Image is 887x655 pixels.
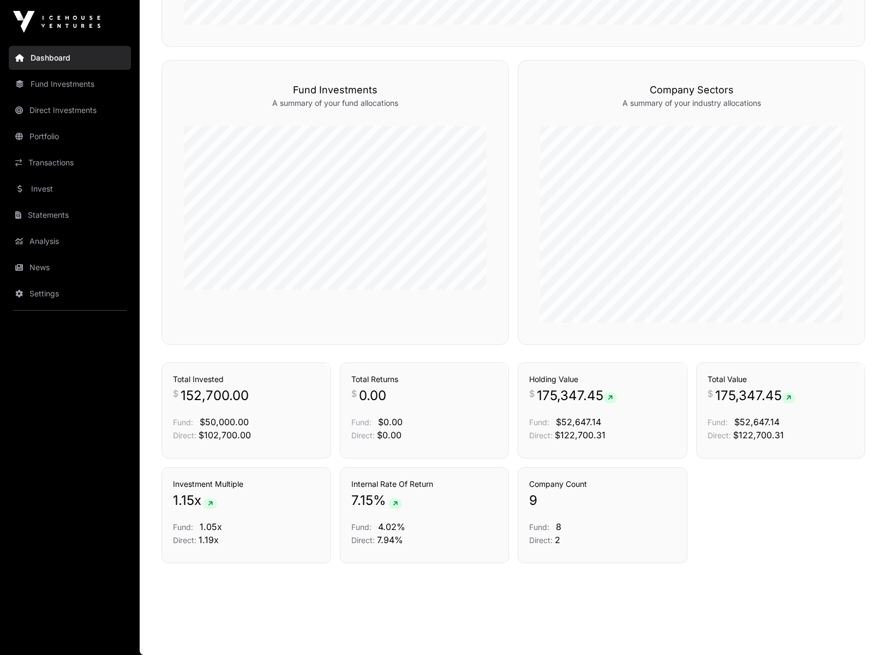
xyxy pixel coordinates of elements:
[184,82,487,98] h3: Fund Investments
[555,430,606,440] span: $122,700.31
[351,387,357,400] span: $
[199,430,251,440] span: $102,700.00
[173,387,178,400] span: $
[537,387,617,404] span: 175,347.45
[529,535,553,545] span: Direct:
[194,492,201,509] span: x
[173,492,194,509] span: 1.15
[13,11,100,33] img: Icehouse Ventures Logo
[529,418,549,427] span: Fund:
[184,98,487,109] p: A summary of your fund allocations
[708,387,713,400] span: $
[540,82,843,98] h3: Company Sectors
[9,46,131,70] a: Dashboard
[708,418,728,427] span: Fund:
[373,492,386,509] span: %
[9,255,131,279] a: News
[9,98,131,122] a: Direct Investments
[173,479,320,490] h3: Investment Multiple
[715,387,795,404] span: 175,347.45
[351,418,371,427] span: Fund:
[734,416,780,427] span: $52,647.14
[200,521,222,532] span: 1.05x
[9,177,131,201] a: Invest
[9,72,131,96] a: Fund Investments
[529,431,553,440] span: Direct:
[200,416,249,427] span: $50,000.00
[173,535,196,545] span: Direct:
[181,387,249,404] span: 152,700.00
[359,387,386,404] span: 0.00
[9,203,131,227] a: Statements
[351,492,373,509] span: 7.15
[556,416,601,427] span: $52,647.14
[529,387,535,400] span: $
[9,282,131,306] a: Settings
[199,534,219,545] span: 1.19x
[377,430,401,440] span: $0.00
[378,521,405,532] span: 4.02%
[529,374,676,385] h3: Holding Value
[351,374,498,385] h3: Total Returns
[540,98,843,109] p: A summary of your industry allocations
[378,416,403,427] span: $0.00
[173,418,193,427] span: Fund:
[529,492,537,509] span: 9
[832,603,887,655] iframe: Chat Widget
[733,430,784,440] span: $122,700.31
[9,151,131,175] a: Transactions
[173,522,193,532] span: Fund:
[9,229,131,253] a: Analysis
[556,521,561,532] span: 8
[708,431,731,440] span: Direct:
[173,431,196,440] span: Direct:
[708,374,854,385] h3: Total Value
[529,479,676,490] h3: Company Count
[377,534,403,545] span: 7.94%
[555,534,560,545] span: 2
[173,374,320,385] h3: Total Invested
[9,124,131,148] a: Portfolio
[529,522,549,532] span: Fund:
[351,535,375,545] span: Direct:
[351,479,498,490] h3: Internal Rate Of Return
[351,522,371,532] span: Fund:
[351,431,375,440] span: Direct:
